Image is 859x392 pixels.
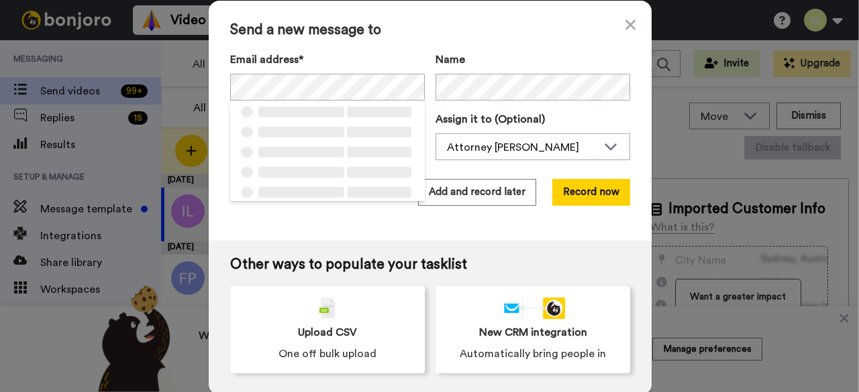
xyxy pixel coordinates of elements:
span: New CRM integration [479,324,587,340]
div: animation [501,298,565,319]
span: ‌ [258,167,344,178]
span: ‌ [241,187,253,198]
span: ‌ [241,107,253,117]
span: Other ways to populate your tasklist [230,257,630,273]
img: csv-grey.png [319,298,336,319]
span: ‌ [241,147,253,157]
label: Email address* [230,52,425,68]
div: Attorney [PERSON_NAME] [447,139,597,155]
span: ‌ [241,167,253,178]
span: ‌ [258,107,344,117]
button: Add and record later [418,179,536,206]
span: ‌ [258,127,344,137]
button: Record now [552,179,630,206]
span: ‌ [347,127,411,137]
span: Automatically bring people in [460,346,606,362]
span: ‌ [347,187,411,198]
span: One off bulk upload [279,346,376,362]
label: Assign it to (Optional) [436,111,630,127]
span: Send a new message to [230,22,630,38]
span: ‌ [347,147,411,157]
span: ‌ [241,127,253,137]
span: ‌ [347,107,411,117]
span: Name [436,52,465,68]
span: Upload CSV [298,324,357,340]
span: ‌ [258,187,344,198]
span: ‌ [347,167,411,178]
span: ‌ [258,147,344,157]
